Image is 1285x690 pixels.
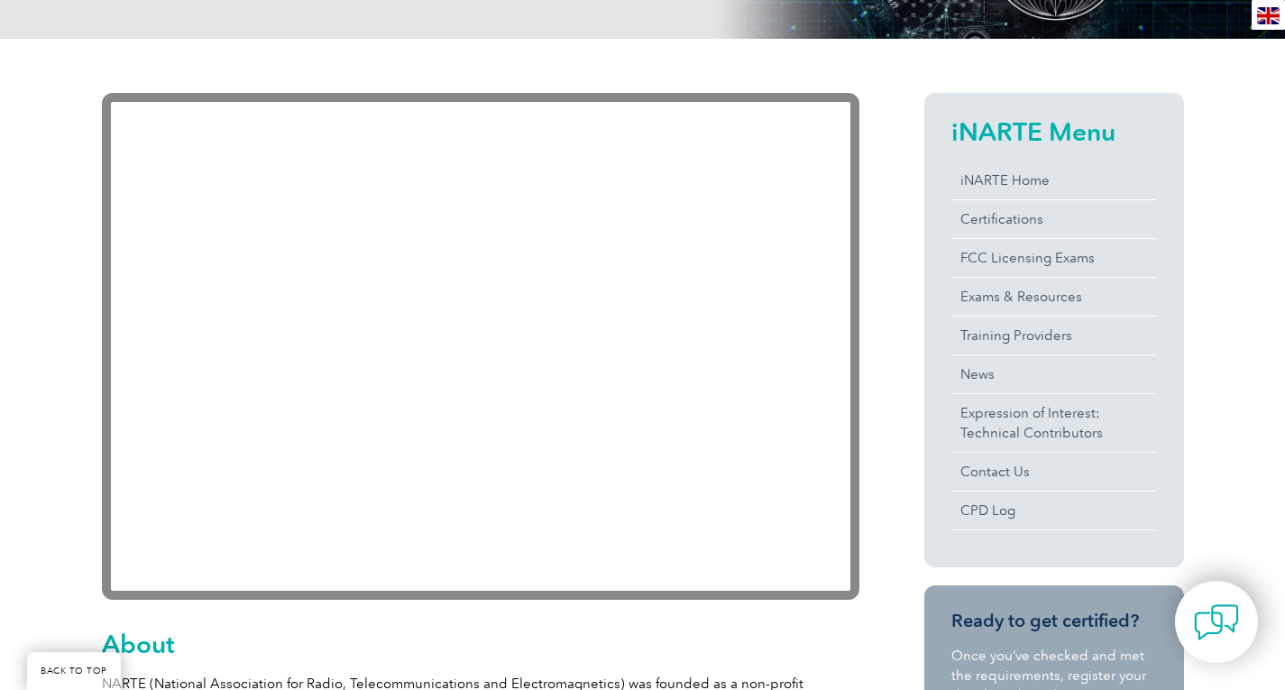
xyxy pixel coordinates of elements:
[951,317,1157,354] a: Training Providers
[951,200,1157,238] a: Certifications
[102,93,859,600] iframe: YouTube video player
[102,630,859,658] h2: About
[951,161,1157,199] a: iNARTE Home
[951,239,1157,277] a: FCC Licensing Exams
[1257,7,1280,24] img: en
[1194,600,1239,645] img: contact-chat.png
[951,492,1157,529] a: CPD Log
[951,278,1157,316] a: Exams & Resources
[951,355,1157,393] a: News
[951,117,1157,146] h2: iNARTE Menu
[951,453,1157,491] a: Contact Us
[951,394,1157,452] a: Expression of Interest:Technical Contributors
[27,652,121,690] a: BACK TO TOP
[951,610,1157,632] h3: Ready to get certified?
